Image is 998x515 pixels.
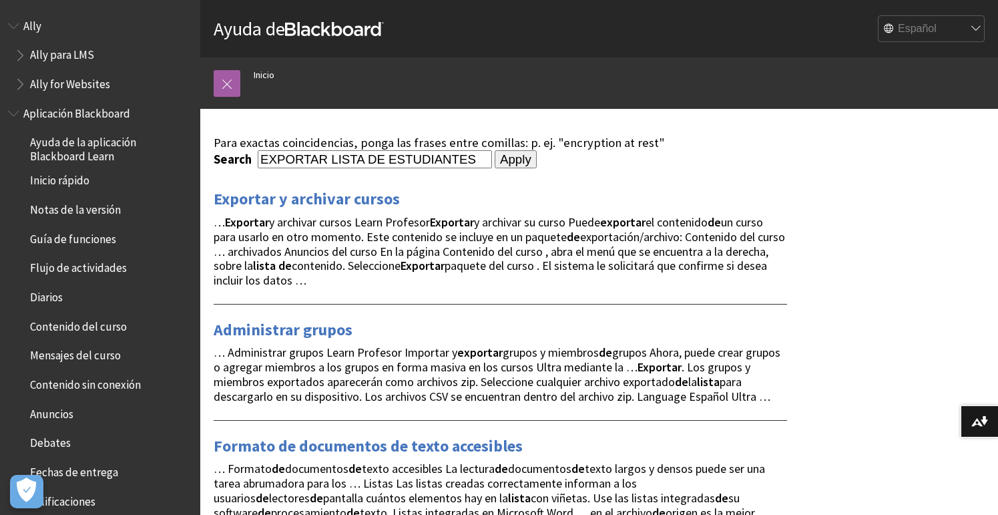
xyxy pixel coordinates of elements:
strong: de [256,490,269,506]
span: Calificaciones [30,490,95,508]
strong: de [715,490,728,506]
span: Aplicación Blackboard [23,102,130,120]
a: Inicio [254,67,274,83]
span: Flujo de actividades [30,257,127,275]
strong: Exportar [430,214,474,230]
strong: Blackboard [285,22,384,36]
strong: Exportar [401,258,445,273]
strong: lista [508,490,531,506]
span: Ally para LMS [30,44,94,62]
strong: de [495,461,508,476]
a: Ayuda deBlackboard [214,17,384,41]
span: Fechas de entrega [30,461,118,479]
button: Abrir preferencias [10,475,43,508]
strong: de [675,374,688,389]
strong: de [708,214,721,230]
span: Guía de funciones [30,228,116,246]
strong: de [599,345,612,360]
span: Anuncios [30,403,73,421]
span: Notas de la versión [30,198,121,216]
strong: de [310,490,323,506]
span: Contenido del curso [30,315,127,333]
strong: de [348,461,362,476]
select: Site Language Selector [879,16,985,43]
span: … Administrar grupos Learn Profesor Importar y grupos y miembros grupos Ahora, puede crear grupos... [214,345,780,403]
span: Contenido sin conexión [30,373,141,391]
a: Exportar y archivar cursos [214,188,400,210]
input: Apply [495,150,537,169]
span: Mensajes del curso [30,345,121,363]
strong: exportar [457,345,503,360]
span: Ally for Websites [30,73,110,91]
span: Ally [23,15,41,33]
strong: exportar [600,214,646,230]
strong: lista [253,258,276,273]
span: Diarios [30,286,63,304]
label: Search [214,152,255,167]
strong: de [278,258,292,273]
strong: Exportar [638,359,682,375]
a: Formato de documentos de texto accesibles [214,436,523,457]
span: Inicio rápido [30,170,89,188]
strong: de [571,461,585,476]
span: … y archivar cursos Learn Profesor y archivar su curso Puede el contenido un curso para usarlo en... [214,214,785,288]
span: Ayuda de la aplicación Blackboard Learn [30,132,191,163]
strong: lista [697,374,720,389]
strong: Exportar [225,214,269,230]
div: Para exactas coincidencias, ponga las frases entre comillas: p. ej. "encryption at rest" [214,136,787,150]
span: Debates [30,432,71,450]
strong: de [567,229,580,244]
nav: Book outline for Anthology Ally Help [8,15,192,96]
strong: de [272,461,285,476]
a: Administrar grupos [214,319,352,341]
